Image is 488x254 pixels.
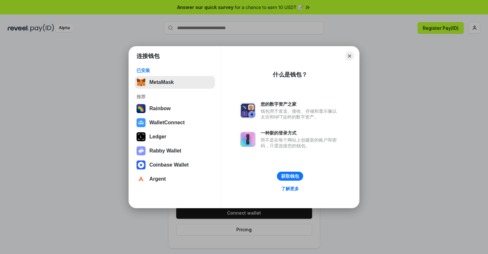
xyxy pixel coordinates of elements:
button: MetaMask [135,76,215,89]
div: Rabby Wallet [149,148,181,154]
button: Argent [135,173,215,185]
img: svg+xml,%3Csvg%20xmlns%3D%22http%3A%2F%2Fwww.w3.org%2F2000%2Fsvg%22%20fill%3D%22none%22%20viewBox... [240,132,256,147]
img: svg+xml,%3Csvg%20xmlns%3D%22http%3A%2F%2Fwww.w3.org%2F2000%2Fsvg%22%20fill%3D%22none%22%20viewBox... [240,103,256,118]
button: Coinbase Wallet [135,159,215,171]
a: 了解更多 [277,184,303,193]
div: Coinbase Wallet [149,162,189,168]
button: Ledger [135,130,215,143]
div: 推荐 [137,94,213,100]
div: 已安装 [137,68,213,73]
img: svg+xml,%3Csvg%20fill%3D%22none%22%20height%3D%2233%22%20viewBox%3D%220%200%2035%2033%22%20width%... [137,78,146,87]
div: 了解更多 [281,186,299,192]
div: Argent [149,176,166,182]
img: svg+xml,%3Csvg%20width%3D%2228%22%20height%3D%2228%22%20viewBox%3D%220%200%2028%2028%22%20fill%3D... [137,118,146,127]
img: svg+xml,%3Csvg%20xmlns%3D%22http%3A%2F%2Fwww.w3.org%2F2000%2Fsvg%22%20width%3D%2228%22%20height%3... [137,132,146,141]
div: 钱包用于发送、接收、存储和显示像以太坊和NFT这样的数字资产。 [261,108,340,120]
div: WalletConnect [149,120,185,126]
div: 您的数字资产之家 [261,101,340,107]
img: svg+xml,%3Csvg%20width%3D%2228%22%20height%3D%2228%22%20viewBox%3D%220%200%2028%2028%22%20fill%3D... [137,160,146,169]
button: Rabby Wallet [135,144,215,157]
div: MetaMask [149,79,174,85]
img: svg+xml,%3Csvg%20xmlns%3D%22http%3A%2F%2Fwww.w3.org%2F2000%2Fsvg%22%20fill%3D%22none%22%20viewBox... [137,146,146,155]
button: WalletConnect [135,116,215,129]
div: 什么是钱包？ [273,71,307,78]
div: Rainbow [149,106,171,111]
img: svg+xml,%3Csvg%20width%3D%22120%22%20height%3D%22120%22%20viewBox%3D%220%200%20120%20120%22%20fil... [137,104,146,113]
button: Rainbow [135,102,215,115]
button: Close [345,52,354,61]
div: 一种新的登录方式 [261,130,340,136]
h1: 连接钱包 [137,52,160,60]
div: Ledger [149,134,166,140]
img: svg+xml,%3Csvg%20width%3D%2228%22%20height%3D%2228%22%20viewBox%3D%220%200%2028%2028%22%20fill%3D... [137,175,146,184]
div: 获取钱包 [281,173,299,179]
button: 获取钱包 [277,172,303,181]
div: 而不是在每个网站上创建新的账户和密码，只需连接您的钱包。 [261,137,340,149]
